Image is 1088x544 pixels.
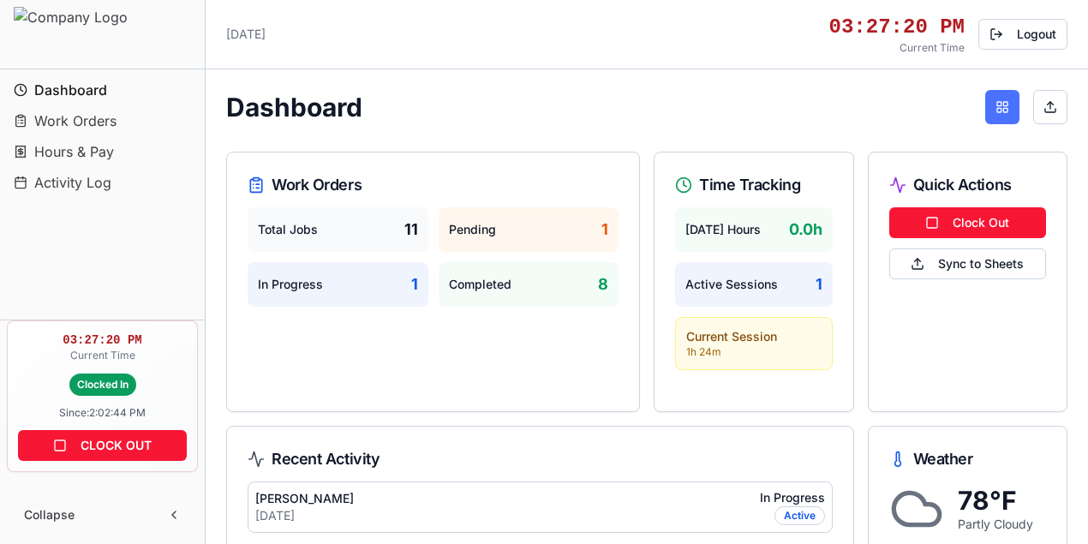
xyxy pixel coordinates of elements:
[686,345,822,359] div: 1h 24m
[14,499,191,530] button: Collapse
[226,26,266,43] p: [DATE]
[816,272,822,296] span: 1
[978,19,1067,50] button: Logout
[248,173,619,197] div: Work Orders
[760,489,825,506] div: In Progress
[889,207,1047,238] button: Clock Out
[685,276,778,293] span: Active Sessions
[34,141,114,162] span: Hours & Pay
[14,7,128,62] img: Company Logo
[889,447,1047,471] div: Weather
[685,221,761,238] span: [DATE] Hours
[449,276,511,293] span: Completed
[258,221,318,238] span: Total Jobs
[1033,90,1067,124] button: Sync to Sheets
[258,276,323,293] span: In Progress
[686,328,822,345] div: Current Session
[601,218,608,242] span: 1
[958,516,1033,533] div: Partly cloudy
[18,332,187,349] div: 03:27:20 PM
[255,490,354,507] div: [PERSON_NAME]
[34,172,111,193] span: Activity Log
[889,173,1047,197] div: Quick Actions
[18,430,187,461] button: CLOCK OUT
[829,41,965,55] p: Current Time
[226,92,362,123] h1: Dashboard
[18,349,187,362] div: Current Time
[789,218,822,242] span: 0.0 h
[7,107,198,135] button: Work Orders
[449,221,496,238] span: Pending
[889,248,1047,279] button: Sync to Sheets
[34,80,107,100] span: Dashboard
[34,111,117,131] span: Work Orders
[774,506,825,525] div: Active
[7,169,198,196] button: Activity Log
[675,173,833,197] div: Time Tracking
[248,447,833,471] div: Recent Activity
[255,507,354,524] div: [DATE]
[598,272,608,296] span: 8
[69,374,136,396] div: Clocked In
[7,138,198,165] button: Hours & Pay
[404,218,418,242] span: 11
[411,272,418,296] span: 1
[24,506,75,523] span: Collapse
[958,485,1033,516] div: 78°F
[938,255,1024,272] span: Sync to Sheets
[18,406,187,420] div: Since: 2:02:44 PM
[829,14,965,41] div: 03:27:20 PM
[985,90,1019,124] button: Configure Widget Order
[7,76,198,104] button: Dashboard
